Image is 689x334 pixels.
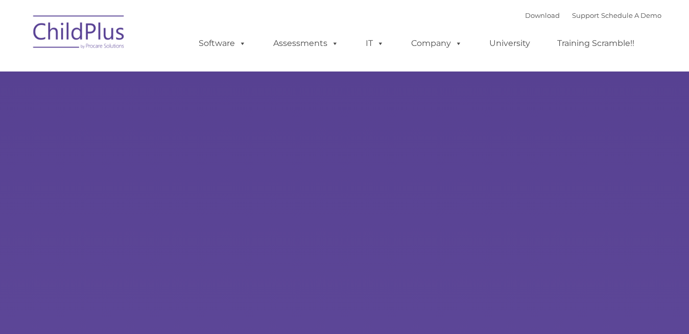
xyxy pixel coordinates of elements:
font: | [525,11,661,19]
a: University [479,33,540,54]
a: Schedule A Demo [601,11,661,19]
a: Support [572,11,599,19]
a: Company [401,33,472,54]
a: Download [525,11,560,19]
a: Assessments [263,33,349,54]
a: Training Scramble!! [547,33,645,54]
img: ChildPlus by Procare Solutions [28,8,130,59]
a: IT [355,33,394,54]
a: Software [188,33,256,54]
